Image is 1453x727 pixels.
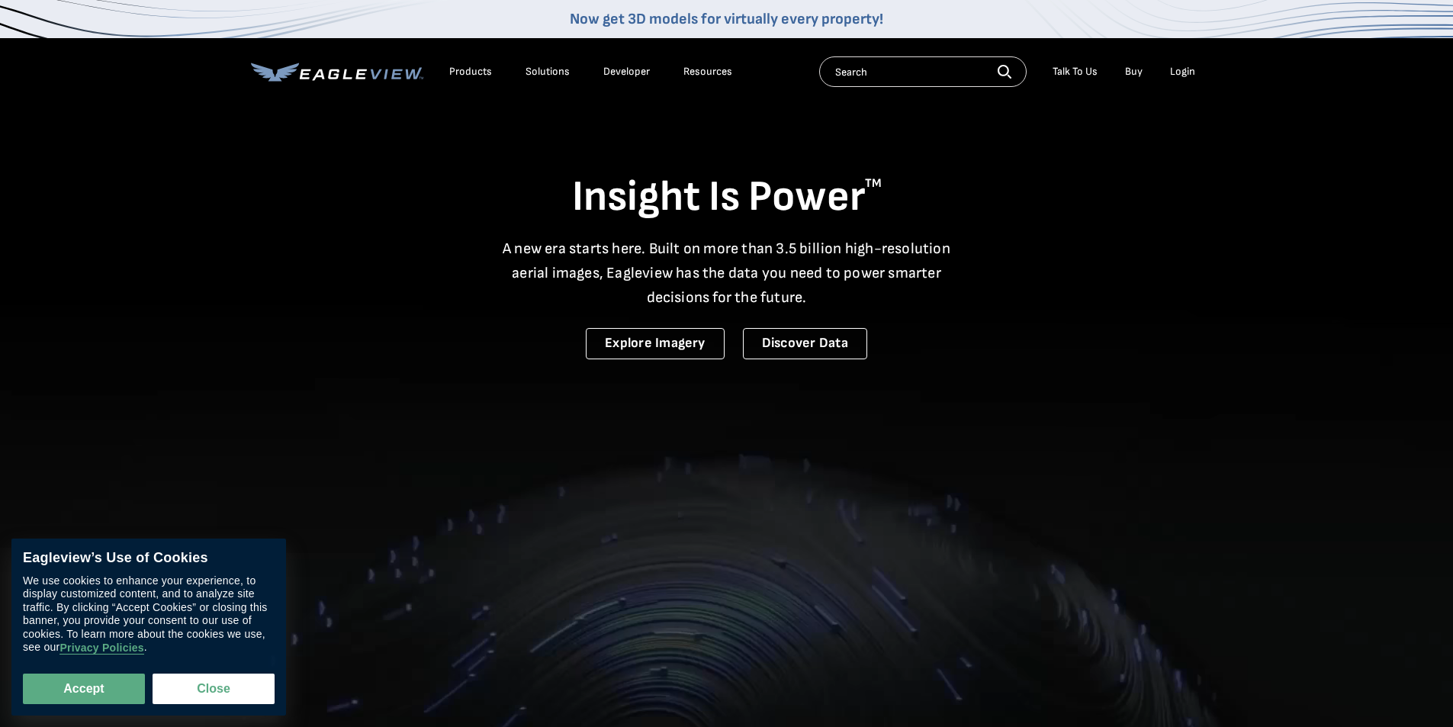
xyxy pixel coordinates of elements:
[153,674,275,704] button: Close
[23,574,275,655] div: We use cookies to enhance your experience, to display customized content, and to analyze site tra...
[570,10,883,28] a: Now get 3D models for virtually every property!
[743,328,867,359] a: Discover Data
[59,642,143,655] a: Privacy Policies
[819,56,1027,87] input: Search
[1170,65,1195,79] div: Login
[683,65,732,79] div: Resources
[526,65,570,79] div: Solutions
[23,550,275,567] div: Eagleview’s Use of Cookies
[1125,65,1143,79] a: Buy
[493,236,960,310] p: A new era starts here. Built on more than 3.5 billion high-resolution aerial images, Eagleview ha...
[23,674,145,704] button: Accept
[865,176,882,191] sup: TM
[586,328,725,359] a: Explore Imagery
[1053,65,1098,79] div: Talk To Us
[449,65,492,79] div: Products
[251,171,1203,224] h1: Insight Is Power
[603,65,650,79] a: Developer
